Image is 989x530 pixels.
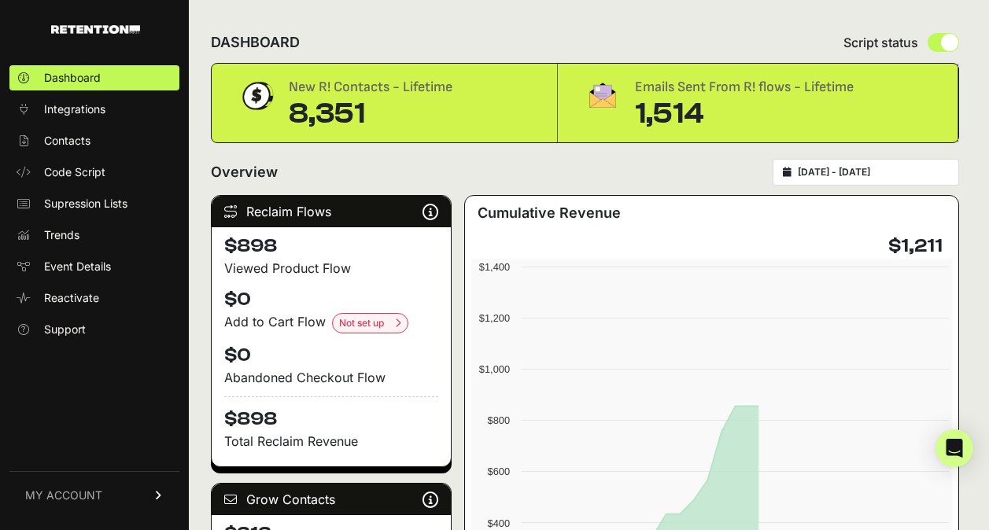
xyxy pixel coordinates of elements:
[9,285,179,311] a: Reactivate
[211,31,300,53] h2: DASHBOARD
[635,98,854,130] div: 1,514
[635,76,854,98] div: Emails Sent From R! flows - Lifetime
[224,234,438,259] h4: $898
[51,25,140,34] img: Retention.com
[224,396,438,432] h4: $898
[237,76,276,116] img: dollar-coin-05c43ed7efb7bc0c12610022525b4bbbb207c7efeef5aecc26f025e68dcafac9.png
[44,101,105,117] span: Integrations
[44,227,79,243] span: Trends
[935,429,973,467] div: Open Intercom Messenger
[9,65,179,90] a: Dashboard
[9,160,179,185] a: Code Script
[224,259,438,278] div: Viewed Product Flow
[488,517,510,529] text: $400
[479,261,510,273] text: $1,400
[9,254,179,279] a: Event Details
[9,128,179,153] a: Contacts
[9,223,179,248] a: Trends
[9,97,179,122] a: Integrations
[224,312,438,333] div: Add to Cart Flow
[212,484,451,515] div: Grow Contacts
[224,343,438,368] h4: $0
[888,234,943,259] h4: $1,211
[44,322,86,337] span: Support
[488,414,510,426] text: $800
[25,488,102,503] span: MY ACCOUNT
[9,191,179,216] a: Supression Lists
[289,98,452,130] div: 8,351
[44,70,101,86] span: Dashboard
[9,317,179,342] a: Support
[488,466,510,477] text: $600
[44,164,105,180] span: Code Script
[44,290,99,306] span: Reactivate
[224,432,438,451] p: Total Reclaim Revenue
[289,76,452,98] div: New R! Contacts - Lifetime
[478,202,621,224] h3: Cumulative Revenue
[224,368,438,387] div: Abandoned Checkout Flow
[843,33,918,52] span: Script status
[479,363,510,375] text: $1,000
[44,133,90,149] span: Contacts
[479,312,510,324] text: $1,200
[212,196,451,227] div: Reclaim Flows
[44,259,111,274] span: Event Details
[583,76,622,114] img: fa-envelope-19ae18322b30453b285274b1b8af3d052b27d846a4fbe8435d1a52b978f639a2.png
[211,161,278,183] h2: Overview
[224,287,438,312] h4: $0
[44,196,127,212] span: Supression Lists
[9,471,179,519] a: MY ACCOUNT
